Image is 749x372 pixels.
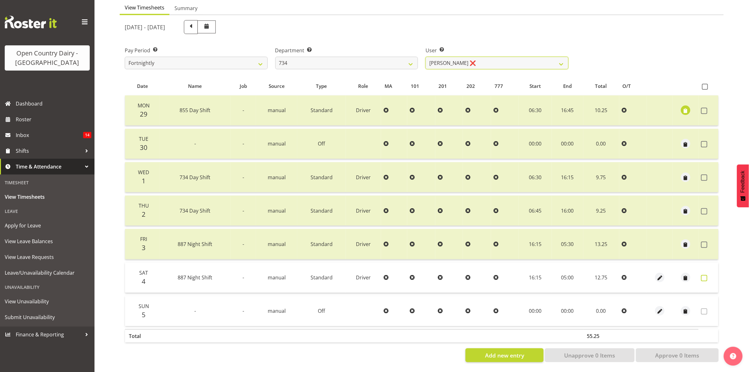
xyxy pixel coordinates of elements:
[180,207,210,214] span: 734 Day Shift
[268,107,286,114] span: manual
[137,83,148,90] span: Date
[583,296,619,326] td: 0.00
[240,83,247,90] span: Job
[5,221,90,230] span: Apply for Leave
[16,115,91,124] span: Roster
[737,164,749,207] button: Feedback - Show survey
[268,241,286,248] span: manual
[125,47,268,54] label: Pay Period
[583,196,619,226] td: 9.25
[655,351,699,359] span: Approve 0 Items
[552,263,583,293] td: 05:00
[243,274,244,281] span: -
[16,330,82,339] span: Finance & Reporting
[5,312,90,322] span: Submit Unavailability
[243,140,244,147] span: -
[519,129,552,159] td: 00:00
[385,83,392,90] span: MA
[142,243,146,252] span: 3
[297,95,346,126] td: Standard
[268,174,286,181] span: manual
[243,241,244,248] span: -
[174,4,197,12] span: Summary
[16,162,82,171] span: Time & Attendance
[2,294,93,309] a: View Unavailability
[583,329,619,342] th: 55.25
[552,296,583,326] td: 00:00
[2,265,93,281] a: Leave/Unavailability Calendar
[268,307,286,314] span: manual
[563,83,572,90] span: End
[5,237,90,246] span: View Leave Balances
[530,83,541,90] span: Start
[139,202,149,209] span: Thu
[297,162,346,192] td: Standard
[316,83,327,90] span: Type
[142,176,146,185] span: 1
[5,252,90,262] span: View Leave Requests
[297,196,346,226] td: Standard
[552,95,583,126] td: 16:45
[142,277,146,286] span: 4
[125,24,165,31] h5: [DATE] - [DATE]
[2,281,93,294] div: Unavailability
[2,218,93,233] a: Apply for Leave
[180,107,210,114] span: 855 Day Shift
[139,269,148,276] span: Sat
[188,83,202,90] span: Name
[467,83,475,90] span: 202
[485,351,524,359] span: Add new entry
[5,268,90,278] span: Leave/Unavailability Calendar
[495,83,503,90] span: 777
[243,174,244,181] span: -
[2,233,93,249] a: View Leave Balances
[178,274,212,281] span: 887 Night Shift
[2,205,93,218] div: Leave
[583,263,619,293] td: 12.75
[180,174,210,181] span: 734 Day Shift
[356,241,371,248] span: Driver
[243,107,244,114] span: -
[740,171,746,193] span: Feedback
[519,95,552,126] td: 06:30
[583,229,619,259] td: 13.25
[194,140,196,147] span: -
[125,329,160,342] th: Total
[519,229,552,259] td: 16:15
[268,274,286,281] span: manual
[243,207,244,214] span: -
[297,296,346,326] td: Off
[140,236,147,243] span: Fri
[142,310,146,319] span: 5
[623,83,631,90] span: O/T
[268,140,286,147] span: manual
[439,83,447,90] span: 201
[2,176,93,189] div: Timesheet
[564,351,615,359] span: Unapprove 0 Items
[140,110,147,118] span: 29
[297,263,346,293] td: Standard
[519,196,552,226] td: 06:45
[356,274,371,281] span: Driver
[356,174,371,181] span: Driver
[11,49,83,67] div: Open Country Dairy - [GEOGRAPHIC_DATA]
[519,296,552,326] td: 00:00
[83,132,91,138] span: 14
[140,143,147,152] span: 30
[16,146,82,156] span: Shifts
[178,241,212,248] span: 887 Night Shift
[138,169,149,176] span: Wed
[297,129,346,159] td: Off
[138,102,150,109] span: Mon
[730,353,736,359] img: help-xxl-2.png
[426,47,569,54] label: User
[2,249,93,265] a: View Leave Requests
[552,196,583,226] td: 16:00
[268,207,286,214] span: manual
[2,189,93,205] a: View Timesheets
[243,307,244,314] span: -
[356,107,371,114] span: Driver
[16,99,91,108] span: Dashboard
[519,162,552,192] td: 06:30
[139,303,149,310] span: Sun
